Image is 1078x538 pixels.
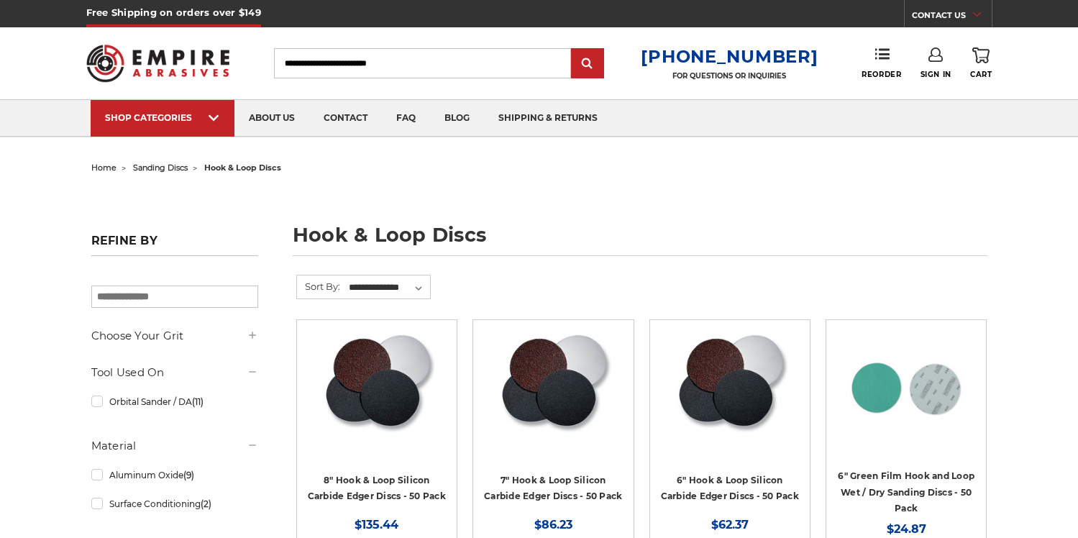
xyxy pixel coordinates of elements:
[970,47,992,79] a: Cart
[970,70,992,79] span: Cart
[91,389,258,414] a: Orbital Sander / DA
[293,225,987,256] h1: hook & loop discs
[921,70,951,79] span: Sign In
[838,470,974,514] a: 6" Green Film Hook and Loop Wet / Dry Sanding Discs - 50 Pack
[483,330,623,470] a: Silicon Carbide 7" Hook & Loop Edger Discs
[91,234,258,256] h5: Refine by
[711,518,749,532] span: $62.37
[887,522,926,536] span: $24.87
[91,327,258,345] h5: Choose Your Grit
[661,475,799,502] a: 6" Hook & Loop Silicon Carbide Edger Discs - 50 Pack
[430,100,484,137] a: blog
[382,100,430,137] a: faq
[849,330,964,445] img: 6-inch 60-grit green film hook and loop sanding discs with fast cutting aluminum oxide for coarse...
[91,364,258,381] h5: Tool Used On
[91,491,258,516] a: Surface Conditioning
[836,330,976,470] a: 6-inch 60-grit green film hook and loop sanding discs with fast cutting aluminum oxide for coarse...
[495,330,611,445] img: Silicon Carbide 7" Hook & Loop Edger Discs
[133,163,188,173] a: sanding discs
[641,46,818,67] a: [PHONE_NUMBER]
[534,518,572,532] span: $86.23
[86,35,230,91] img: Empire Abrasives
[234,100,309,137] a: about us
[307,330,447,470] a: Silicon Carbide 8" Hook & Loop Edger Discs
[660,330,800,470] a: Silicon Carbide 6" Hook & Loop Edger Discs
[672,330,788,445] img: Silicon Carbide 6" Hook & Loop Edger Discs
[862,70,901,79] span: Reorder
[91,462,258,488] a: Aluminum Oxide
[484,475,622,502] a: 7" Hook & Loop Silicon Carbide Edger Discs - 50 Pack
[91,437,258,455] h5: Material
[192,396,204,407] span: (11)
[309,100,382,137] a: contact
[862,47,901,78] a: Reorder
[319,330,435,445] img: Silicon Carbide 8" Hook & Loop Edger Discs
[105,112,220,123] div: SHOP CATEGORIES
[912,7,992,27] a: CONTACT US
[347,277,430,298] select: Sort By:
[484,100,612,137] a: shipping & returns
[641,71,818,81] p: FOR QUESTIONS OR INQUIRIES
[204,163,281,173] span: hook & loop discs
[573,50,602,78] input: Submit
[183,470,194,480] span: (9)
[91,163,117,173] a: home
[355,518,398,532] span: $135.44
[308,475,446,502] a: 8" Hook & Loop Silicon Carbide Edger Discs - 50 Pack
[297,275,340,297] label: Sort By:
[201,498,211,509] span: (2)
